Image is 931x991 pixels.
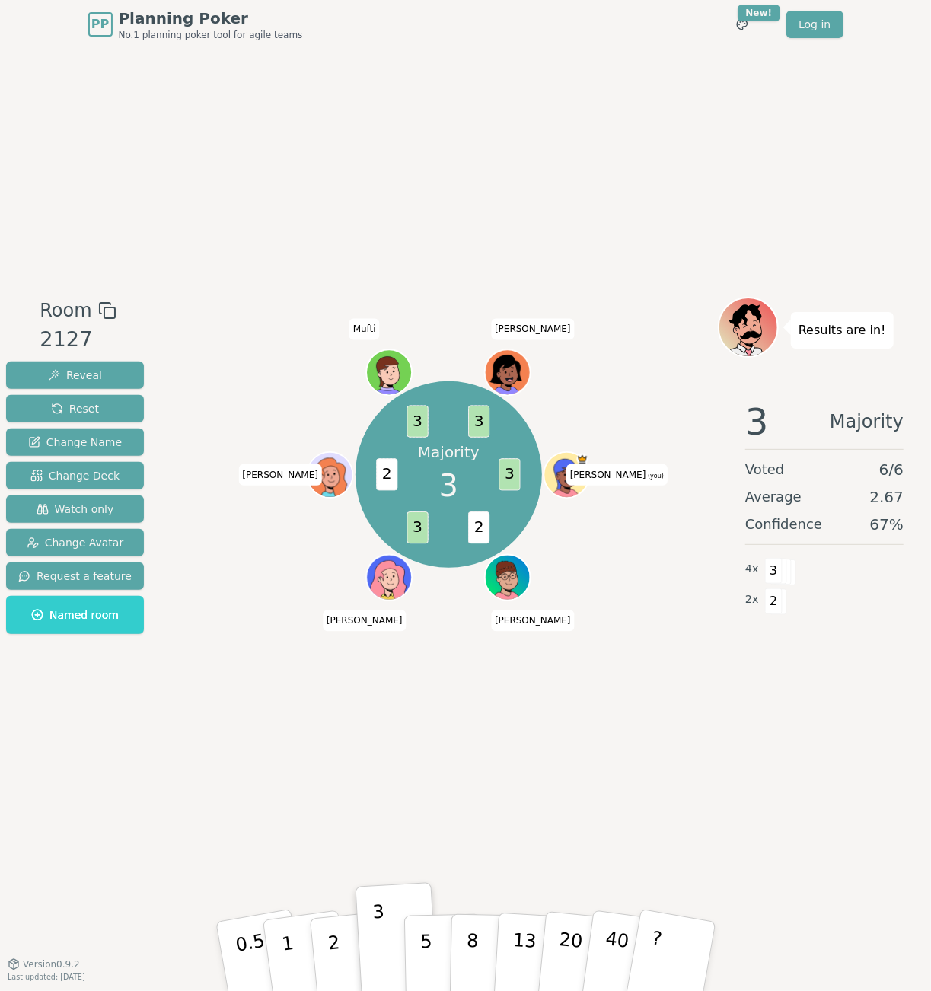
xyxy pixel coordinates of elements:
[491,318,575,339] span: Click to change your name
[745,591,759,608] span: 2 x
[745,486,802,508] span: Average
[745,514,822,535] span: Confidence
[830,403,904,440] span: Majority
[349,318,380,339] span: Click to change your name
[407,406,429,438] span: 3
[786,11,843,38] a: Log in
[546,454,588,496] button: Click to change your avatar
[31,607,119,623] span: Named room
[407,511,429,543] span: 3
[27,535,124,550] span: Change Avatar
[799,320,886,341] p: Results are in!
[40,324,116,355] div: 2127
[577,454,588,465] span: Adam is the host
[28,435,122,450] span: Change Name
[646,473,665,480] span: (you)
[119,29,303,41] span: No.1 planning poker tool for agile teams
[48,368,102,383] span: Reveal
[8,958,80,970] button: Version0.9.2
[879,459,904,480] span: 6 / 6
[418,441,480,463] p: Majority
[870,514,904,535] span: 67 %
[6,529,144,556] button: Change Avatar
[37,502,114,517] span: Watch only
[23,958,80,970] span: Version 0.9.2
[18,569,132,584] span: Request a feature
[765,558,783,584] span: 3
[6,462,144,489] button: Change Deck
[6,562,144,590] button: Request a feature
[119,8,303,29] span: Planning Poker
[91,15,109,33] span: PP
[6,596,144,634] button: Named room
[566,464,668,486] span: Click to change your name
[238,464,322,486] span: Click to change your name
[499,459,521,491] span: 3
[439,463,458,508] span: 3
[371,901,388,984] p: 3
[30,468,120,483] span: Change Deck
[738,5,781,21] div: New!
[6,429,144,456] button: Change Name
[6,496,144,523] button: Watch only
[6,362,144,389] button: Reveal
[51,401,99,416] span: Reset
[745,459,785,480] span: Voted
[323,610,407,631] span: Click to change your name
[491,610,575,631] span: Click to change your name
[88,8,303,41] a: PPPlanning PokerNo.1 planning poker tool for agile teams
[729,11,756,38] button: New!
[469,511,490,543] span: 2
[765,588,783,614] span: 2
[377,459,398,491] span: 2
[869,486,904,508] span: 2.67
[40,297,91,324] span: Room
[6,395,144,422] button: Reset
[745,561,759,578] span: 4 x
[745,403,769,440] span: 3
[8,973,85,981] span: Last updated: [DATE]
[469,406,490,438] span: 3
